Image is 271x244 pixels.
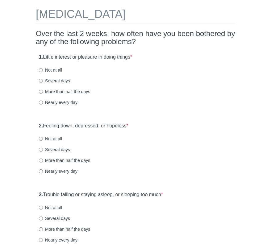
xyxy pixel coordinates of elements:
h2: Over the last 2 weeks, how often have you been bothered by any of the following problems? [36,30,235,46]
label: Several days [39,78,70,84]
label: More than half the days [39,157,90,163]
label: More than half the days [39,226,90,232]
label: Nearly every day [39,99,77,105]
strong: 3. [39,192,43,197]
strong: 1. [39,54,43,60]
label: Not at all [39,136,62,142]
label: Nearly every day [39,237,77,243]
label: Trouble falling or staying asleep, or sleeping too much [39,191,163,198]
label: Several days [39,215,70,221]
input: Not at all [39,206,43,210]
input: Nearly every day [39,238,43,242]
input: Several days [39,217,43,221]
input: More than half the days [39,90,43,94]
input: Nearly every day [39,169,43,173]
label: Little interest or pleasure in doing things [39,54,132,61]
label: Feeling down, depressed, or hopeless [39,122,128,130]
input: Not at all [39,68,43,72]
input: Several days [39,79,43,83]
label: Several days [39,147,70,153]
input: More than half the days [39,227,43,231]
label: Nearly every day [39,168,77,174]
strong: 2. [39,123,43,128]
label: More than half the days [39,89,90,95]
input: Several days [39,148,43,152]
label: Not at all [39,205,62,211]
input: Nearly every day [39,101,43,105]
input: Not at all [39,137,43,141]
input: More than half the days [39,159,43,163]
label: Not at all [39,67,62,73]
h1: [MEDICAL_DATA] [36,8,235,23]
